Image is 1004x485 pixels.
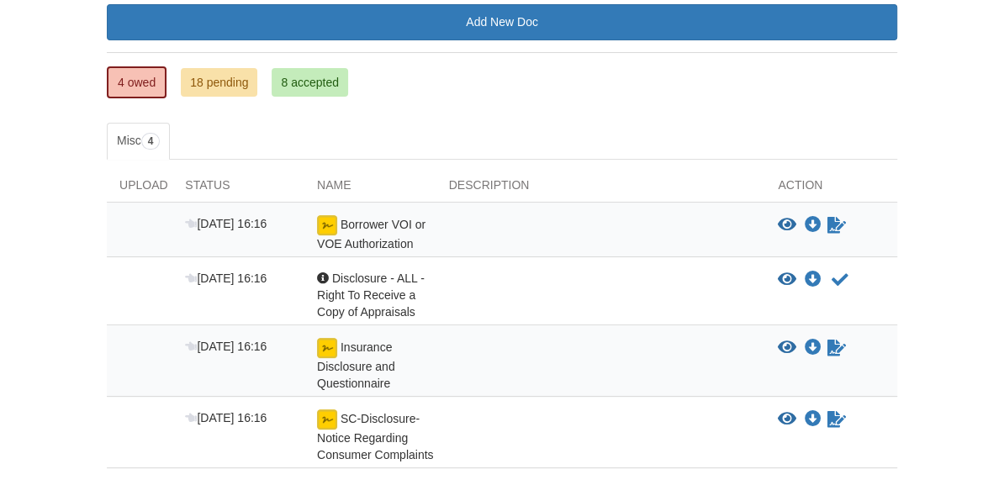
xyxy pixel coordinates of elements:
[272,68,348,97] a: 8 accepted
[141,133,161,150] span: 4
[185,217,267,230] span: [DATE] 16:16
[107,66,166,98] a: 4 owed
[304,177,436,202] div: Name
[830,270,850,290] button: Acknowledge receipt of document
[805,341,822,355] a: Download Insurance Disclosure and Questionnaire
[778,340,796,356] button: View Insurance Disclosure and Questionnaire
[436,177,766,202] div: Description
[107,177,172,202] div: Upload
[185,340,267,353] span: [DATE] 16:16
[317,412,434,461] span: SC-Disclosure-Notice Regarding Consumer Complaints
[778,271,796,288] button: View Disclosure - ALL - Right To Receive a Copy of Appraisals
[107,4,897,40] a: Add New Doc
[317,338,337,358] img: Ready for you to esign
[805,413,822,426] a: Download SC-Disclosure-Notice Regarding Consumer Complaints
[805,219,822,232] a: Download Borrower VOI or VOE Authorization
[172,177,304,202] div: Status
[181,68,257,97] a: 18 pending
[317,409,337,430] img: Ready for you to esign
[317,271,425,319] span: Disclosure - ALL - Right To Receive a Copy of Appraisals
[805,273,822,287] a: Download Disclosure - ALL - Right To Receive a Copy of Appraisals
[778,411,796,428] button: View SC-Disclosure-Notice Regarding Consumer Complaints
[778,217,796,234] button: View Borrower VOI or VOE Authorization
[317,215,337,235] img: Ready for you to esign
[826,409,848,430] a: Sign Form
[317,340,395,390] span: Insurance Disclosure and Questionnaire
[185,411,267,424] span: [DATE] 16:16
[826,338,848,358] a: Sign Form
[826,215,848,235] a: Sign Form
[107,123,170,160] a: Misc
[765,177,897,202] div: Action
[317,218,425,250] span: Borrower VOI or VOE Authorization
[185,271,267,285] span: [DATE] 16:16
